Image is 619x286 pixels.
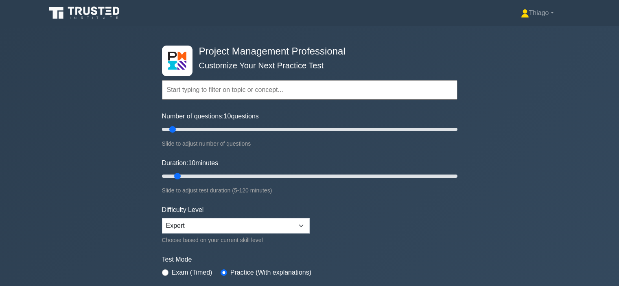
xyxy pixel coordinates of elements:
[172,268,212,277] label: Exam (Timed)
[162,111,259,121] label: Number of questions: questions
[162,255,457,264] label: Test Mode
[162,158,219,168] label: Duration: minutes
[196,46,418,57] h4: Project Management Professional
[162,205,204,215] label: Difficulty Level
[230,268,311,277] label: Practice (With explanations)
[501,5,573,21] a: Thiago
[162,80,457,100] input: Start typing to filter on topic or concept...
[188,159,195,166] span: 10
[162,139,457,148] div: Slide to adjust number of questions
[162,235,310,245] div: Choose based on your current skill level
[162,186,457,195] div: Slide to adjust test duration (5-120 minutes)
[224,113,231,120] span: 10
